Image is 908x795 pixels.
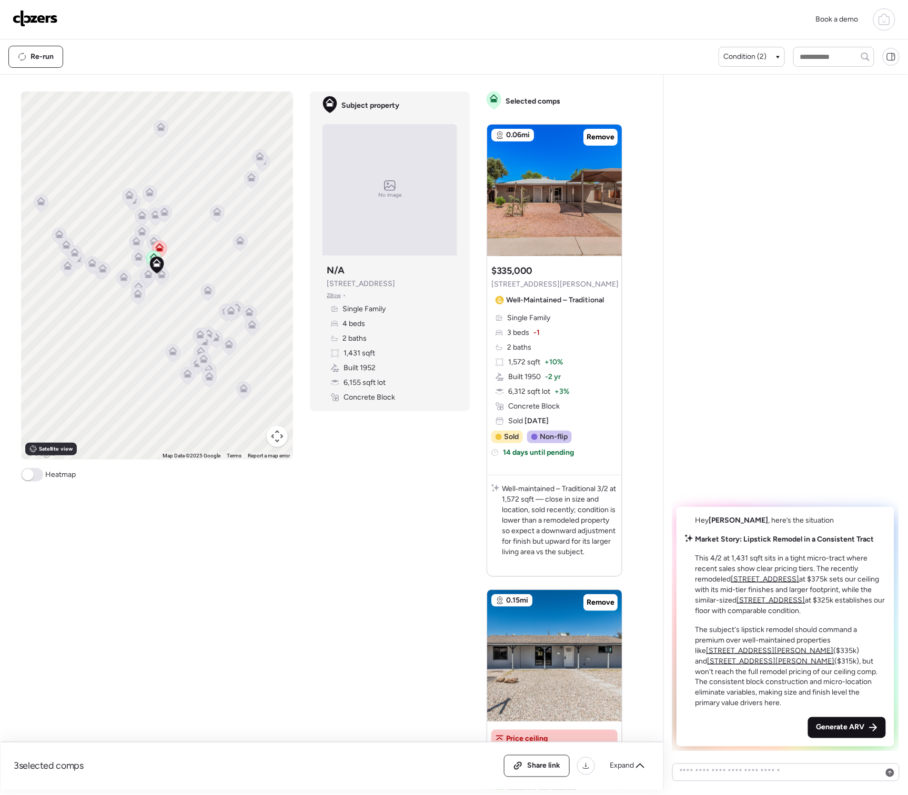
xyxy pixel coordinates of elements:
[504,432,519,442] span: Sold
[227,453,241,458] a: Terms (opens in new tab)
[502,484,618,557] p: Well‑maintained – Traditional 3/2 at 1,572 sqft — close in size and location, sold recently; cond...
[14,760,84,772] span: 3 selected comps
[723,52,766,62] span: Condition (2)
[24,446,58,460] img: Google
[45,470,76,480] span: Heatmap
[506,595,528,606] span: 0.15mi
[507,328,529,338] span: 3 beds
[545,372,561,382] span: -2 yr
[527,761,560,771] span: Share link
[708,657,835,666] a: [STREET_ADDRESS][PERSON_NAME]
[709,516,769,525] span: [PERSON_NAME]
[506,734,548,745] span: Price ceiling
[31,52,54,62] span: Re-run
[508,416,549,426] span: Sold
[503,447,574,458] span: 14 days until pending
[267,426,288,447] button: Map camera controls
[506,96,560,107] span: Selected comps
[508,372,541,382] span: Built 1950
[327,291,341,300] span: Zillow
[344,378,386,388] span: 6,155 sqft lot
[816,15,859,24] span: Book a demo
[378,191,401,199] span: No image
[533,328,540,338] span: -1
[506,130,530,140] span: 0.06mi
[544,357,563,368] span: + 10%
[24,446,58,460] a: Open this area in Google Maps (opens a new window)
[163,453,220,458] span: Map Data ©2025 Google
[731,575,800,584] a: [STREET_ADDRESS]
[508,357,540,368] span: 1,572 sqft
[343,291,346,300] span: •
[344,392,395,403] span: Concrete Block
[341,100,399,111] span: Subject property
[342,333,367,344] span: 2 baths
[491,264,532,277] h3: $335,000
[13,10,58,27] img: Logo
[491,279,619,290] span: [STREET_ADDRESS][PERSON_NAME]
[39,445,73,453] span: Satellite view
[327,279,395,289] span: [STREET_ADDRESS]
[523,416,549,425] span: [DATE]
[737,596,805,605] a: [STREET_ADDRESS]
[695,553,886,616] p: This 4/2 at 1,431 sqft sits in a tight micro-tract where recent sales show clear pricing tiers. T...
[540,432,568,442] span: Non-flip
[554,386,569,397] span: + 3%
[695,535,874,544] strong: Market Story: Lipstick Remodel in a Consistent Tract
[695,625,886,709] p: The subject's lipstick remodel should command a premium over well-maintained properties like ($33...
[508,401,560,412] span: Concrete Block
[342,319,365,329] span: 4 beds
[507,313,550,323] span: Single Family
[610,761,634,771] span: Expand
[248,453,290,458] a: Report a map error
[508,386,550,397] span: 6,312 sqft lot
[327,264,345,277] h3: N/A
[587,597,614,608] span: Remove
[707,646,834,655] a: [STREET_ADDRESS][PERSON_NAME]
[506,295,604,305] span: Well-Maintained – Traditional
[695,516,834,525] span: Hey , here’s the situation
[816,722,865,733] span: Generate ARV
[344,348,375,359] span: 1,431 sqft
[587,132,614,142] span: Remove
[507,342,531,353] span: 2 baths
[344,363,376,373] span: Built 1952
[342,304,386,314] span: Single Family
